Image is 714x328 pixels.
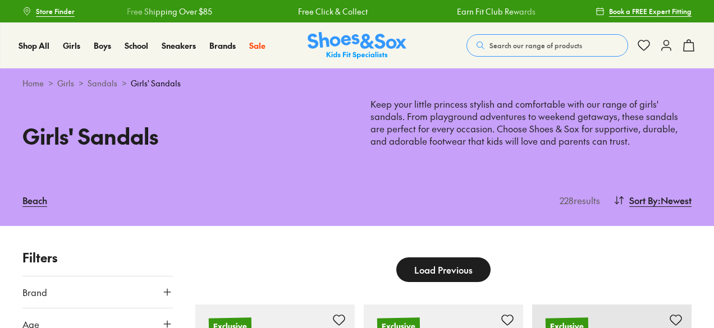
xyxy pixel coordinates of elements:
div: > > > [22,77,692,89]
span: Load Previous [414,263,473,276]
a: Brands [209,40,236,52]
span: Store Finder [36,6,75,16]
h1: Girls' Sandals [22,120,344,152]
button: Brand [22,276,173,308]
a: Sale [249,40,266,52]
span: Girls' Sandals [131,77,181,89]
span: Brands [209,40,236,51]
span: Brand [22,285,47,299]
a: Home [22,77,44,89]
span: School [125,40,148,51]
span: Sale [249,40,266,51]
a: Boys [94,40,111,52]
span: Shop All [19,40,49,51]
p: Keep your little princess stylish and comfortable with our range of girls' sandals. From playgrou... [370,98,692,147]
a: Shoes & Sox [308,32,406,59]
span: Boys [94,40,111,51]
a: Shop All [19,40,49,52]
span: Book a FREE Expert Fitting [609,6,692,16]
a: School [125,40,148,52]
span: Sort By [629,193,658,207]
a: Free Shipping Over $85 [127,6,212,17]
img: SNS_Logo_Responsive.svg [308,32,406,59]
span: Girls [63,40,80,51]
span: Sneakers [162,40,196,51]
a: Book a FREE Expert Fitting [596,1,692,21]
p: 228 results [555,193,600,207]
a: Beach [22,188,47,212]
span: : Newest [658,193,692,207]
button: Sort By:Newest [614,188,692,212]
a: Girls [57,77,74,89]
a: Earn Fit Club Rewards [456,6,535,17]
button: Search our range of products [466,34,628,57]
p: Filters [22,248,173,267]
a: Store Finder [22,1,75,21]
button: Load Previous [396,257,491,282]
a: Sneakers [162,40,196,52]
a: Free Click & Collect [297,6,367,17]
a: Girls [63,40,80,52]
span: Search our range of products [489,40,582,50]
a: Sandals [88,77,117,89]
